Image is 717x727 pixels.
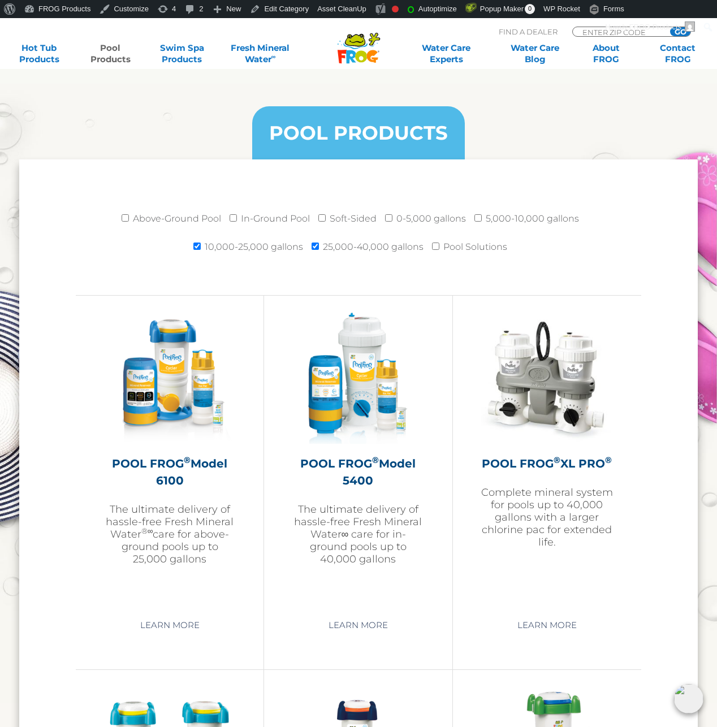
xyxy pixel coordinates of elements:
input: Zip Code Form [581,27,658,37]
a: Learn More [127,615,213,635]
a: ContactFROG [650,42,706,65]
a: Fresh MineralWater∞ [226,42,295,65]
a: Howdy, [601,18,699,36]
a: Learn More [504,615,590,635]
p: Complete mineral system for pools up to 40,000 gallons with a larger chlorine pac for extended life. [481,486,613,548]
h2: POOL FROG XL PRO [481,455,613,472]
img: pool-frog-5400-featured-img-v2-300x300.png [292,313,424,444]
div: Needs improvement [392,6,399,12]
label: Soft-Sided [330,207,377,230]
a: Swim SpaProducts [154,42,210,65]
p: Find A Dealer [499,27,558,37]
label: Pool Solutions [443,236,507,258]
p: The ultimate delivery of hassle-free Fresh Mineral Water∞ care for in-ground pools up to 40,000 g... [292,503,424,565]
label: 0-5,000 gallons [396,207,466,230]
span: 0 [525,4,535,14]
img: pool-frog-6100-featured-img-v3-300x300.png [104,313,235,444]
sup: ∞ [271,53,276,60]
a: Water CareExperts [401,42,491,65]
a: Learn More [316,615,401,635]
h3: POOL PRODUCTS [269,123,448,142]
a: POOL FROG®Model 6100The ultimate delivery of hassle-free Fresh Mineral Water®∞care for above-grou... [104,313,235,607]
sup: ® [605,455,612,465]
label: 10,000-25,000 gallons [205,236,303,258]
label: 25,000-40,000 gallons [323,236,424,258]
label: Above-Ground Pool [133,207,221,230]
a: POOL FROG®Model 5400The ultimate delivery of hassle-free Fresh Mineral Water∞ care for in-ground ... [292,313,424,607]
label: In-Ground Pool [241,207,310,230]
a: AboutFROG [578,42,634,65]
h2: POOL FROG Model 5400 [292,455,424,489]
img: openIcon [674,684,703,713]
p: The ultimate delivery of hassle-free Fresh Mineral Water care for above-ground pools up to 25,000... [104,503,235,565]
sup: ®∞ [141,526,153,535]
h2: POOL FROG Model 6100 [104,455,235,489]
sup: ® [554,455,560,465]
sup: ® [372,455,379,465]
img: XL-PRO-v2-300x300.jpg [481,313,612,444]
sup: ® [184,455,191,465]
span: FROG Products [629,23,681,31]
label: 5,000-10,000 gallons [486,207,579,230]
a: PoolProducts [83,42,138,65]
a: Water CareBlog [507,42,563,65]
a: POOL FROG®XL PRO®Complete mineral system for pools up to 40,000 gallons with a larger chlorine pa... [481,313,613,607]
a: Hot TubProducts [11,42,67,65]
